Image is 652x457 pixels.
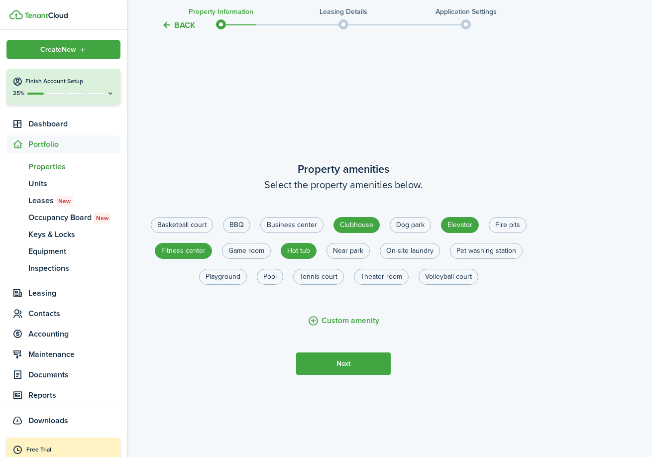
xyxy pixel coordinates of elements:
wizard-step-header-description: Select the property amenities below. [134,177,552,192]
span: New [96,214,109,223]
wizard-step-header-title: Property amenities [134,161,552,177]
span: Dashboard [28,118,120,130]
label: Theater room [354,269,409,285]
span: Keys & Locks [28,228,120,240]
label: Dog park [390,217,431,233]
label: Tennis court [293,269,344,285]
label: Business center [260,217,324,233]
span: Leases [28,195,120,207]
h4: Finish Account Setup [25,77,114,86]
label: Volleyball court [419,269,478,285]
label: Fire pits [489,217,527,233]
label: On-site laundry [380,243,440,259]
stepper-dot-title: Leasing details [320,6,367,17]
label: BBQ [223,217,250,233]
label: Hot tub [281,243,317,259]
label: Pet washing station [450,243,523,259]
span: Portfolio [28,138,120,150]
a: Keys & Locks [6,226,120,243]
button: Open menu [6,40,120,59]
label: Playground [199,269,247,285]
button: Back [162,20,195,30]
span: Units [28,178,120,190]
span: Maintenance [28,348,120,360]
span: Documents [28,369,120,381]
a: Reports [6,386,120,404]
span: Reports [28,389,120,401]
a: Occupancy BoardNew [6,209,120,226]
span: Downloads [28,415,68,427]
img: TenantCloud [24,12,68,18]
label: Elevator [441,217,479,233]
button: Custom amenity [308,315,379,327]
a: Units [6,175,120,192]
a: Properties [6,158,120,175]
label: Clubhouse [333,217,380,233]
span: Inspections [28,262,120,274]
button: Finish Account Setup25% [6,69,120,105]
img: TenantCloud [9,10,23,19]
span: Create New [40,46,76,53]
label: Near park [326,243,370,259]
span: Contacts [28,308,120,320]
p: 25% [12,89,25,98]
a: LeasesNew [6,192,120,209]
stepper-dot-title: Application settings [435,6,497,17]
div: Free Trial [26,445,115,455]
stepper-dot-title: Property information [189,6,253,17]
a: Equipment [6,243,120,260]
span: Accounting [28,328,120,340]
span: Properties [28,161,120,173]
label: Basketball court [151,217,213,233]
span: Leasing [28,287,120,299]
span: Equipment [28,245,120,257]
label: Game room [222,243,271,259]
span: Occupancy Board [28,212,120,224]
button: Next [296,352,391,375]
label: Pool [257,269,283,285]
a: Inspections [6,260,120,277]
span: New [58,197,71,206]
label: Fitness center [155,243,212,259]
